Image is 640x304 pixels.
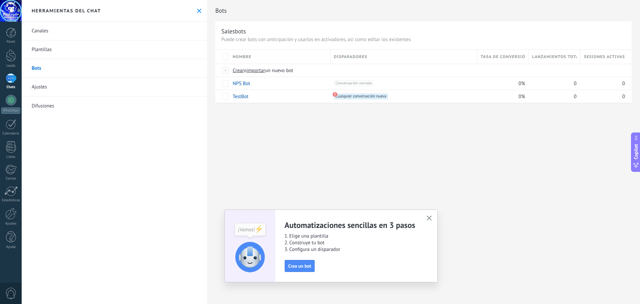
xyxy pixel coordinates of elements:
div: Calendario [1,131,21,136]
div: Leads [1,64,21,68]
span: Disparadores [334,54,367,60]
span: Copilot [633,144,639,159]
span: o [244,67,247,74]
span: importar [247,67,265,74]
span: 0 [574,80,576,87]
div: Ajustes [1,222,21,226]
div: Panel [1,40,21,44]
span: 0 [574,93,576,100]
span: 0 [622,93,625,100]
div: 0% [477,77,525,90]
span: Sesiones activas [584,54,625,60]
h2: Herramientas del chat [32,8,101,14]
a: Difusiones [22,96,207,115]
span: 3. Configura un disparador [285,246,419,253]
div: Chats [1,85,21,89]
a: NPS Bot [233,80,250,87]
h2: Bots [215,4,632,17]
span: Nombre [233,54,251,60]
span: Cualquier conversación nueva [334,93,388,99]
span: 2. Construye tu bot [285,240,419,246]
div: Correo [1,177,21,181]
span: Tasa de conversión [481,54,525,60]
a: TestBot [233,93,248,100]
span: Crea un bot [288,264,311,268]
span: 0% [519,93,525,100]
div: 0 [529,77,577,90]
span: Crear [233,67,244,74]
div: Salesbots [221,27,246,35]
div: 0% [477,90,525,103]
span: 1. Elige una plantilla [285,233,419,240]
div: Estadísticas [1,198,21,203]
button: Crea un bot [285,260,315,272]
a: Ajustes [22,78,207,96]
div: Listas [1,155,21,159]
div: 0 [529,90,577,103]
div: Bots [529,64,577,77]
div: Bots [580,64,625,77]
a: Plantillas [22,40,207,59]
span: 0% [519,80,525,87]
a: Bots [22,59,207,78]
div: WhatsApp [1,107,20,114]
p: Puede crear bots con anticipación y usarlos en activadores, así como editar los existentes [221,36,626,43]
span: Lanzamientos totales [532,54,576,60]
span: Conversación cerrada [334,80,374,86]
h2: Automatizaciones sencillas en 3 pasos [285,220,419,230]
div: 0 [580,77,625,90]
div: Ayuda [1,245,21,249]
span: un nuevo bot [265,67,293,74]
div: 0 [580,90,625,103]
a: Canales [22,22,207,40]
span: 0 [622,80,625,87]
